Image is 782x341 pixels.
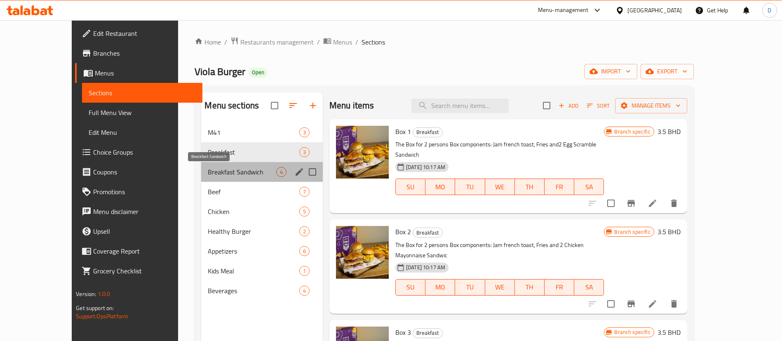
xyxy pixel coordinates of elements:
[201,221,323,241] div: Healthy Burger2
[621,294,641,314] button: Branch-specific-item
[403,263,449,271] span: [DATE] 10:17 AM
[201,202,323,221] div: Chicken5
[201,122,323,142] div: M413
[395,125,411,138] span: Box 1
[658,327,681,338] h6: 3.5 BHD
[413,328,442,338] span: Breakfast
[75,241,202,261] a: Coverage Report
[658,126,681,137] h6: 3.5 BHD
[455,179,485,195] button: TU
[230,37,314,47] a: Restaurants management
[548,281,571,293] span: FR
[538,5,589,15] div: Menu-management
[395,139,604,160] p: The Box for 2 persons Box components: Jam french toast, Fries and2 Egg Scramble Sandwich
[208,246,299,256] span: Appetizers
[300,148,309,156] span: 3
[574,279,604,296] button: SA
[323,37,352,47] a: Menus
[413,127,442,137] span: Breakfast
[93,187,196,197] span: Promotions
[545,179,574,195] button: FR
[93,147,196,157] span: Choice Groups
[413,228,443,238] div: Breakfast
[240,37,314,47] span: Restaurants management
[76,289,96,299] span: Version:
[333,37,352,47] span: Menus
[89,88,196,98] span: Sections
[615,98,687,113] button: Manage items
[75,24,202,43] a: Edit Restaurant
[574,179,604,195] button: SA
[336,226,389,279] img: Box 2
[429,181,452,193] span: MO
[89,108,196,118] span: Full Menu View
[622,101,681,111] span: Manage items
[89,127,196,137] span: Edit Menu
[300,129,309,136] span: 3
[266,97,283,114] span: Select all sections
[208,286,299,296] span: Beverages
[299,187,310,197] div: items
[395,179,425,195] button: SU
[300,287,309,295] span: 4
[582,99,615,112] span: Sort items
[299,246,310,256] div: items
[208,266,299,276] span: Kids Meal
[300,228,309,235] span: 2
[395,279,425,296] button: SU
[299,266,310,276] div: items
[664,294,684,314] button: delete
[611,228,653,236] span: Branch specific
[75,202,202,221] a: Menu disclaimer
[201,261,323,281] div: Kids Meal1
[293,166,305,178] button: edit
[458,281,481,293] span: TU
[95,68,196,78] span: Menus
[557,101,580,111] span: Add
[627,6,682,15] div: [GEOGRAPHIC_DATA]
[585,99,612,112] button: Sort
[455,279,485,296] button: TU
[403,163,449,171] span: [DATE] 10:17 AM
[303,96,323,115] button: Add section
[75,162,202,182] a: Coupons
[300,247,309,255] span: 6
[458,181,481,193] span: TU
[299,286,310,296] div: items
[283,96,303,115] span: Sort sections
[611,328,653,336] span: Branch specific
[399,181,422,193] span: SU
[208,226,299,236] span: Healthy Burger
[578,181,601,193] span: SA
[82,103,202,122] a: Full Menu View
[299,127,310,137] div: items
[82,122,202,142] a: Edit Menu
[485,279,515,296] button: WE
[647,66,687,77] span: export
[249,68,268,78] div: Open
[277,168,286,176] span: 4
[201,281,323,301] div: Beverages4
[641,64,694,79] button: export
[299,207,310,216] div: items
[75,43,202,63] a: Branches
[201,142,323,162] div: Breakfast3
[648,299,658,309] a: Edit menu item
[208,207,299,216] div: Chicken
[395,326,411,339] span: Box 3
[488,181,512,193] span: WE
[515,179,545,195] button: TH
[75,142,202,162] a: Choice Groups
[208,187,299,197] span: Beef
[93,48,196,58] span: Branches
[93,266,196,276] span: Grocery Checklist
[93,246,196,256] span: Coverage Report
[768,6,771,15] span: D
[585,64,637,79] button: import
[411,99,509,113] input: search
[249,69,268,76] span: Open
[336,126,389,179] img: Box 1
